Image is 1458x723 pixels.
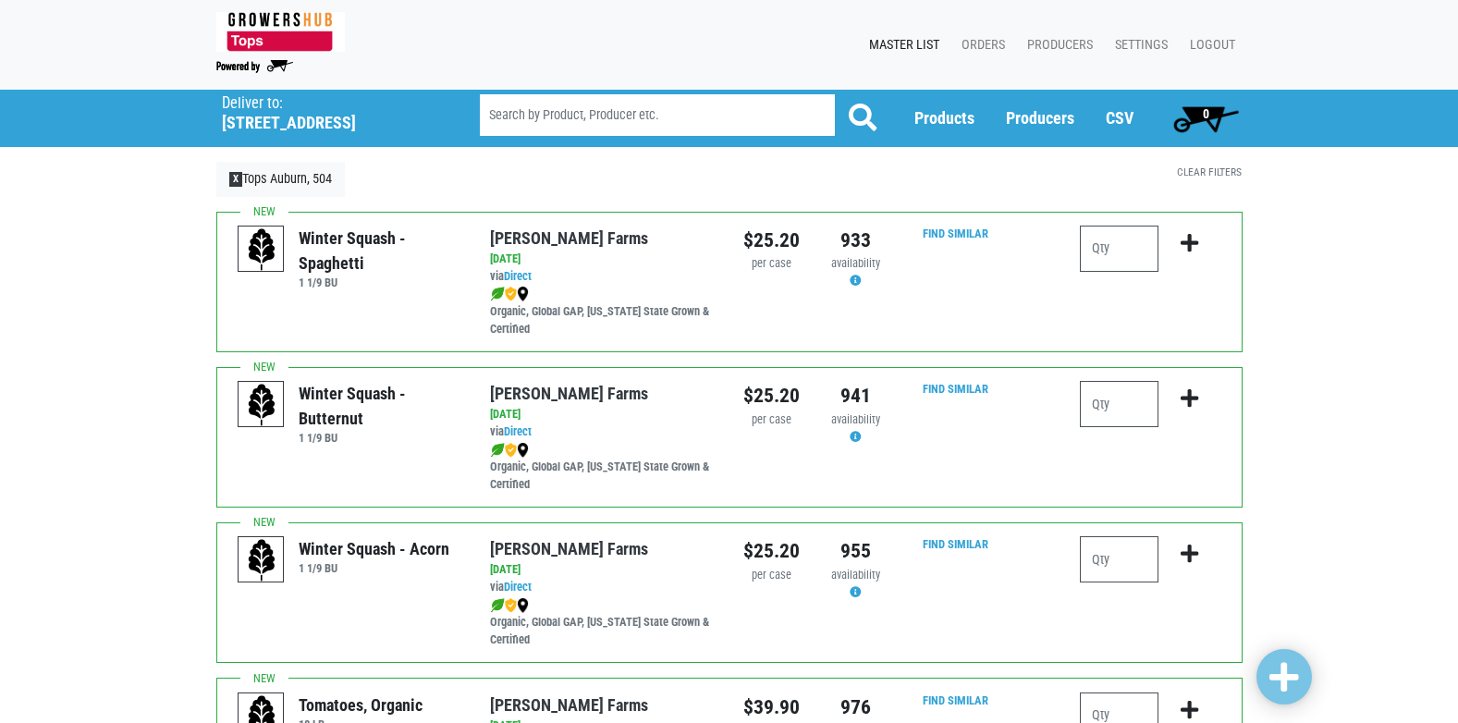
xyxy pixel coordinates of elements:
img: map_marker-0e94453035b3232a4d21701695807de9.png [517,598,529,613]
div: via [490,579,715,596]
img: safety-e55c860ca8c00a9c171001a62a92dabd.png [505,443,517,458]
a: Find Similar [923,537,988,551]
div: Tomatoes, Organic [299,692,423,717]
a: Orders [947,28,1012,63]
a: Direct [504,580,532,594]
h6: 1 1/9 BU [299,561,449,575]
div: Winter Squash - Butternut [299,381,462,431]
input: Qty [1080,536,1158,582]
a: Logout [1175,28,1243,63]
span: Tops Auburn, 504 (352 W Genesee St Rd, Auburn, NY 13021, USA) [222,90,447,133]
a: [PERSON_NAME] Farms [490,539,648,558]
div: $25.20 [743,381,800,411]
img: map_marker-0e94453035b3232a4d21701695807de9.png [517,443,529,458]
div: Winter Squash - Spaghetti [299,226,462,276]
a: Products [914,108,974,128]
div: via [490,423,715,441]
div: 976 [827,692,884,722]
a: Direct [504,424,532,438]
img: placeholder-variety-43d6402dacf2d531de610a020419775a.svg [239,537,285,583]
a: Master List [854,28,947,63]
h6: 1 1/9 BU [299,276,462,289]
a: Clear Filters [1177,165,1242,178]
div: 941 [827,381,884,411]
img: map_marker-0e94453035b3232a4d21701695807de9.png [517,287,529,301]
div: $39.90 [743,692,800,722]
div: Winter Squash - Acorn [299,536,449,561]
div: $25.20 [743,226,800,255]
a: [PERSON_NAME] Farms [490,695,648,715]
input: Qty [1080,381,1158,427]
div: Organic, Global GAP, [US_STATE] State Grown & Certified [490,441,715,494]
img: leaf-e5c59151409436ccce96b2ca1b28e03c.png [490,443,505,458]
span: 0 [1203,106,1209,121]
a: [PERSON_NAME] Farms [490,228,648,248]
a: Find Similar [923,382,988,396]
span: availability [831,568,880,582]
img: leaf-e5c59151409436ccce96b2ca1b28e03c.png [490,598,505,613]
a: CSV [1106,108,1133,128]
h5: [STREET_ADDRESS] [222,113,433,133]
div: per case [743,255,800,273]
div: $25.20 [743,536,800,566]
span: X [229,172,243,187]
a: 0 [1165,100,1247,137]
div: Organic, Global GAP, [US_STATE] State Grown & Certified [490,286,715,338]
div: per case [743,567,800,584]
span: availability [831,256,880,270]
input: Search by Product, Producer etc. [480,94,835,136]
div: [DATE] [490,251,715,268]
img: 279edf242af8f9d49a69d9d2afa010fb.png [216,12,345,52]
a: Producers [1012,28,1100,63]
a: Direct [504,269,532,283]
div: [DATE] [490,406,715,423]
div: Organic, Global GAP, [US_STATE] State Grown & Certified [490,596,715,649]
img: leaf-e5c59151409436ccce96b2ca1b28e03c.png [490,287,505,301]
img: Powered by Big Wheelbarrow [216,60,293,73]
a: Producers [1006,108,1074,128]
p: Deliver to: [222,94,433,113]
img: placeholder-variety-43d6402dacf2d531de610a020419775a.svg [239,227,285,273]
a: Find Similar [923,693,988,707]
a: [PERSON_NAME] Farms [490,384,648,403]
a: Find Similar [923,227,988,240]
h6: 1 1/9 BU [299,431,462,445]
div: [DATE] [490,561,715,579]
div: via [490,268,715,286]
img: safety-e55c860ca8c00a9c171001a62a92dabd.png [505,287,517,301]
div: 955 [827,536,884,566]
a: XTops Auburn, 504 [216,162,346,197]
img: safety-e55c860ca8c00a9c171001a62a92dabd.png [505,598,517,613]
a: Settings [1100,28,1175,63]
img: placeholder-variety-43d6402dacf2d531de610a020419775a.svg [239,382,285,428]
div: 933 [827,226,884,255]
div: per case [743,411,800,429]
input: Qty [1080,226,1158,272]
span: availability [831,412,880,426]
